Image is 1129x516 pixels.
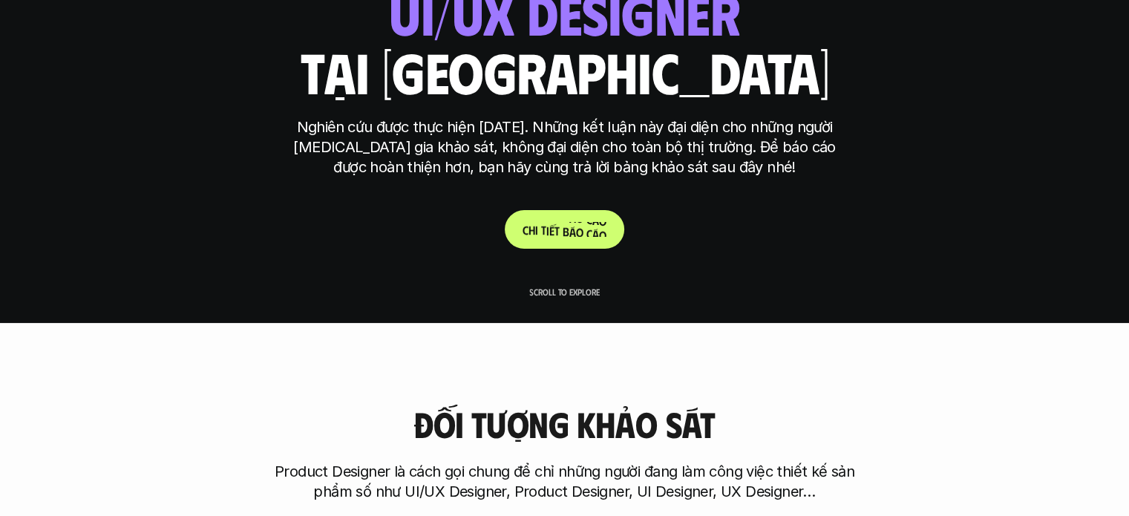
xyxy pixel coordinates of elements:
[287,117,843,177] p: Nghiên cứu được thực hiện [DATE]. Những kết luận này đại diện cho những người [MEDICAL_DATA] gia ...
[505,210,624,249] a: Chitiếtbáocáo
[529,287,600,297] p: Scroll to explore
[300,40,829,102] h1: tại [GEOGRAPHIC_DATA]
[413,405,715,444] h3: Đối tượng khảo sát
[268,462,862,502] p: Product Designer là cách gọi chung để chỉ những người đang làm công việc thiết kế sản phẩm số như...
